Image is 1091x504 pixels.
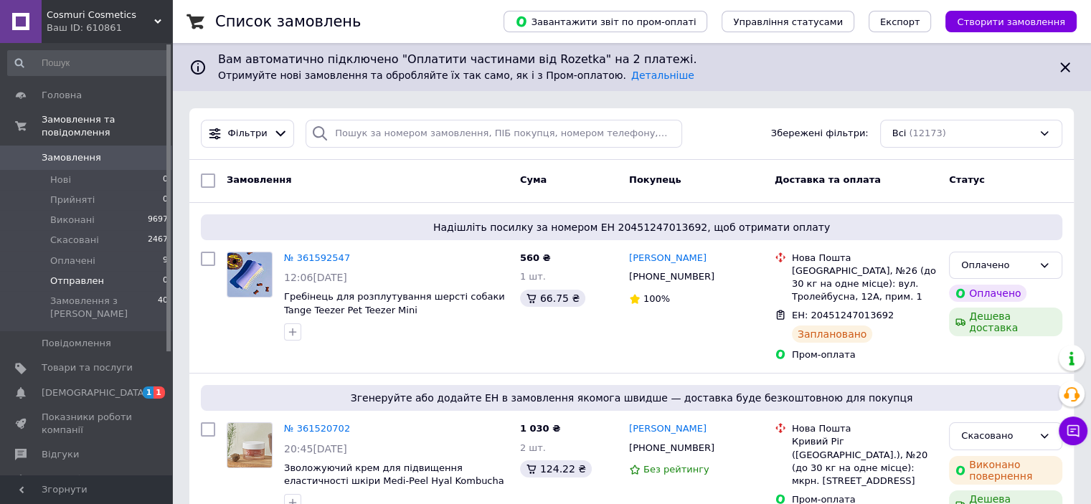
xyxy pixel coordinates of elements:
span: Завантажити звіт по пром-оплаті [515,15,696,28]
span: 1 [154,386,165,399]
span: (12173) [909,128,946,138]
span: Замовлення [42,151,101,164]
span: ЕН: 20451247013692 [792,310,894,320]
div: Дешева доставка [949,308,1062,336]
span: Повідомлення [42,337,111,350]
a: [PERSON_NAME] [629,252,707,265]
div: Виконано повернення [949,456,1062,485]
span: Всі [892,127,907,141]
span: Без рейтингу [643,464,709,475]
span: 0 [163,173,168,186]
div: [PHONE_NUMBER] [626,439,717,457]
span: 1 [143,386,154,399]
a: Детальніше [631,70,694,81]
span: 0 [163,275,168,287]
span: Згенеруйте або додайте ЕН в замовлення якомога швидше — доставка буде безкоштовною для покупця [207,391,1057,405]
div: Кривий Ріг ([GEOGRAPHIC_DATA].), №20 (до 30 кг на одне місце): мкрн. [STREET_ADDRESS] [792,435,937,488]
span: Головна [42,89,82,102]
span: Прийняті [50,194,95,206]
span: Cosmuri Cosmetics [47,9,154,22]
a: Гребінець для розплутування шерсті собаки Tange Teezer Pet Teezer Mini Detangling&Grooming Lilac/... [284,291,505,328]
div: Нова Пошта [792,422,937,435]
div: Пром-оплата [792,348,937,361]
h1: Список замовлень [215,13,361,30]
span: 20:45[DATE] [284,443,347,455]
button: Завантажити звіт по пром-оплаті [504,11,707,32]
span: Нові [50,173,71,186]
div: Ваш ID: 610861 [47,22,172,34]
img: Фото товару [227,252,272,297]
span: Покупець [629,174,681,185]
button: Експорт [869,11,932,32]
span: Отримуйте нові замовлення та обробляйте їх так само, як і з Пром-оплатою. [218,70,694,81]
div: Оплачено [961,258,1033,273]
span: 100% [643,293,670,304]
a: [PERSON_NAME] [629,422,707,436]
span: Замовлення та повідомлення [42,113,172,139]
a: № 361520702 [284,423,350,434]
span: Надішліть посилку за номером ЕН 20451247013692, щоб отримати оплату [207,220,1057,234]
a: № 361592547 [284,252,350,263]
span: Вам автоматично підключено "Оплатити частинами від Rozetka" на 2 платежі. [218,52,1045,68]
span: Виконані [50,214,95,227]
div: 124.22 ₴ [520,460,592,477]
span: Доставка та оплата [775,174,881,185]
button: Створити замовлення [945,11,1077,32]
span: 9 [163,255,168,267]
a: Фото товару [227,252,273,298]
span: Фільтри [228,127,268,141]
span: Скасовані [50,234,99,247]
img: Фото товару [227,423,272,467]
div: Скасовано [961,429,1033,444]
div: [PHONE_NUMBER] [626,267,717,286]
span: 1 шт. [520,271,546,282]
span: Отправлен [50,275,104,287]
span: 40 [158,295,168,320]
span: Збережені фільтри: [771,127,869,141]
div: Оплачено [949,285,1026,302]
div: Заплановано [792,325,873,343]
div: 66.75 ₴ [520,290,585,307]
div: [GEOGRAPHIC_DATA], №26 (до 30 кг на одне місце): вул. Тролейбусна, 12А, прим. 1 [792,265,937,304]
div: Нова Пошта [792,252,937,265]
input: Пошук [7,50,169,76]
span: Замовлення [227,174,291,185]
span: Замовлення з [PERSON_NAME] [50,295,158,320]
span: Покупці [42,472,80,485]
a: Фото товару [227,422,273,468]
input: Пошук за номером замовлення, ПІБ покупця, номером телефону, Email, номером накладної [306,120,682,148]
span: Статус [949,174,985,185]
span: 12:06[DATE] [284,272,347,283]
span: 1 030 ₴ [520,423,560,434]
a: Зволожуючий крем для підвищення еластичності шкіри Medi-Peel Hyal Kombucha Tea Tox Cream 50 ml [284,462,504,500]
span: Створити замовлення [957,16,1065,27]
span: Оплачені [50,255,95,267]
span: Cума [520,174,547,185]
span: 0 [163,194,168,206]
a: Створити замовлення [931,16,1077,27]
span: 2467 [148,234,168,247]
span: Показники роботи компанії [42,411,133,437]
button: Чат з покупцем [1059,417,1087,445]
span: [DEMOGRAPHIC_DATA] [42,386,148,399]
span: Відгуки [42,448,79,461]
span: Експорт [880,16,920,27]
span: Товари та послуги [42,361,133,374]
span: 9697 [148,214,168,227]
span: Управління статусами [733,16,843,27]
span: 560 ₴ [520,252,551,263]
button: Управління статусами [722,11,854,32]
span: 2 шт. [520,442,546,453]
